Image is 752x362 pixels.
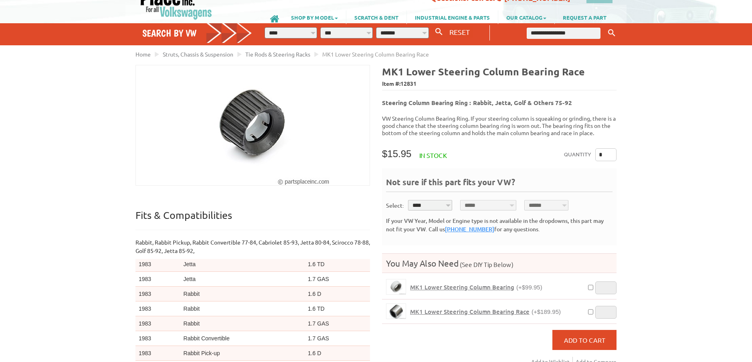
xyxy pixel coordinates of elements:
img: MK1 Lower Steering Column Bearing Race [176,65,330,185]
span: Item #: [382,78,617,90]
p: Fits & Compatibilities [135,209,370,230]
td: 1983 [135,331,180,346]
a: MK1 Lower Steering Column Bearing Race [386,303,406,319]
div: Not sure if this part fits your VW? [386,176,613,192]
span: Add to Cart [564,336,605,344]
span: (See DIY Tip Below) [459,261,513,268]
td: Rabbit [180,287,305,301]
h4: You May Also Need [382,258,617,269]
a: SHOP BY MODEL [283,10,346,24]
a: Struts, Chassis & Suspension [163,51,233,58]
a: OUR CATALOG [498,10,554,24]
span: MK1 Lower Steering Column Bearing [410,283,514,291]
td: 1983 [135,316,180,331]
td: 1983 [135,346,180,361]
td: 1.7 GAS [305,316,370,331]
span: MK1 Lower Steering Column Bearing Race [410,307,530,315]
td: Rabbit [180,301,305,316]
td: Rabbit [180,316,305,331]
label: Quantity [564,148,591,161]
td: 1983 [135,301,180,316]
a: [PHONE_NUMBER] [445,225,494,233]
span: 12831 [400,80,416,87]
td: 1983 [135,287,180,301]
span: In stock [419,151,447,159]
b: MK1 Lower Steering Column Bearing Race [382,65,585,78]
td: 1983 [135,272,180,287]
td: 1983 [135,257,180,272]
button: Search By VW... [432,26,446,38]
a: MK1 Lower Steering Column Bearing(+$99.95) [410,283,542,291]
td: 1.6 TD [305,301,370,316]
h4: Search by VW [142,27,252,39]
a: INDUSTRIAL ENGINE & PARTS [407,10,498,24]
td: Rabbit Pick-up [180,346,305,361]
td: Jetta [180,272,305,287]
p: Rabbit, Rabbit Pickup, Rabbit Convertible 77-84, Cabriolet 85-93, Jetta 80-84, Scirocco 78-88, Go... [135,238,370,255]
img: MK1 Lower Steering Column Bearing [386,279,406,294]
td: 1.7 GAS [305,272,370,287]
td: 1.6 D [305,346,370,361]
td: Rabbit Convertible [180,331,305,346]
p: VW Steering Column Bearing Ring. If your steering column is squeaking or grinding, there is a goo... [382,115,617,136]
img: MK1 Lower Steering Column Bearing Race [386,304,406,319]
b: Steering Column Bearing Ring : Rabbit, Jetta, Golf & Others 75-92 [382,99,572,107]
td: Jetta [180,257,305,272]
button: Keyword Search [606,26,618,40]
span: (+$99.95) [516,284,542,291]
a: Tie Rods & Steering Racks [245,51,310,58]
a: MK1 Lower Steering Column Bearing [386,279,406,295]
a: Home [135,51,151,58]
td: 1.6 TD [305,257,370,272]
span: RESET [449,28,470,36]
a: MK1 Lower Steering Column Bearing Race(+$189.95) [410,308,561,315]
td: 1.6 D [305,287,370,301]
span: $15.95 [382,148,411,159]
div: Select: [386,201,404,210]
span: (+$189.95) [532,308,561,315]
a: SCRATCH & DENT [346,10,406,24]
button: Add to Cart [552,330,617,350]
button: RESET [446,26,473,38]
a: REQUEST A PART [555,10,615,24]
span: MK1 Lower Steering Column Bearing Race [322,51,429,58]
div: If your VW Year, Model or Engine type is not available in the dropdowns, this part may not fit yo... [386,216,613,233]
td: 1.7 GAS [305,331,370,346]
